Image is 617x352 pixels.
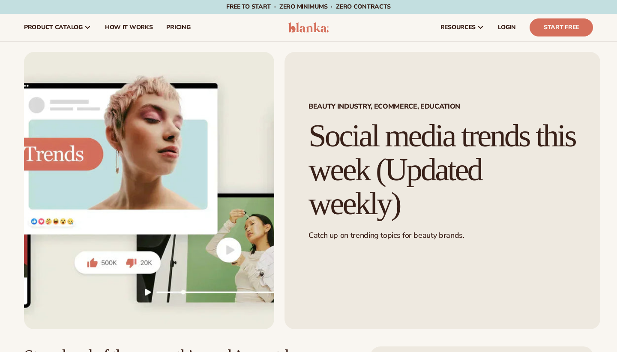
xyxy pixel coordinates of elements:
[308,119,576,220] h1: Social media trends this week (Updated weekly)
[226,3,391,11] span: Free to start · ZERO minimums · ZERO contracts
[440,24,476,31] span: resources
[308,103,576,110] span: Beauty Industry, Ecommerce, Education
[17,14,98,41] a: product catalog
[159,14,197,41] a: pricing
[498,24,516,31] span: LOGIN
[98,14,160,41] a: How It Works
[24,24,83,31] span: product catalog
[434,14,491,41] a: resources
[288,22,329,33] img: logo
[491,14,523,41] a: LOGIN
[308,230,464,240] span: Catch up on trending topics for beauty brands.
[530,18,593,36] a: Start Free
[24,52,274,329] img: Social media trends this week (Updated weekly)
[166,24,190,31] span: pricing
[105,24,153,31] span: How It Works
